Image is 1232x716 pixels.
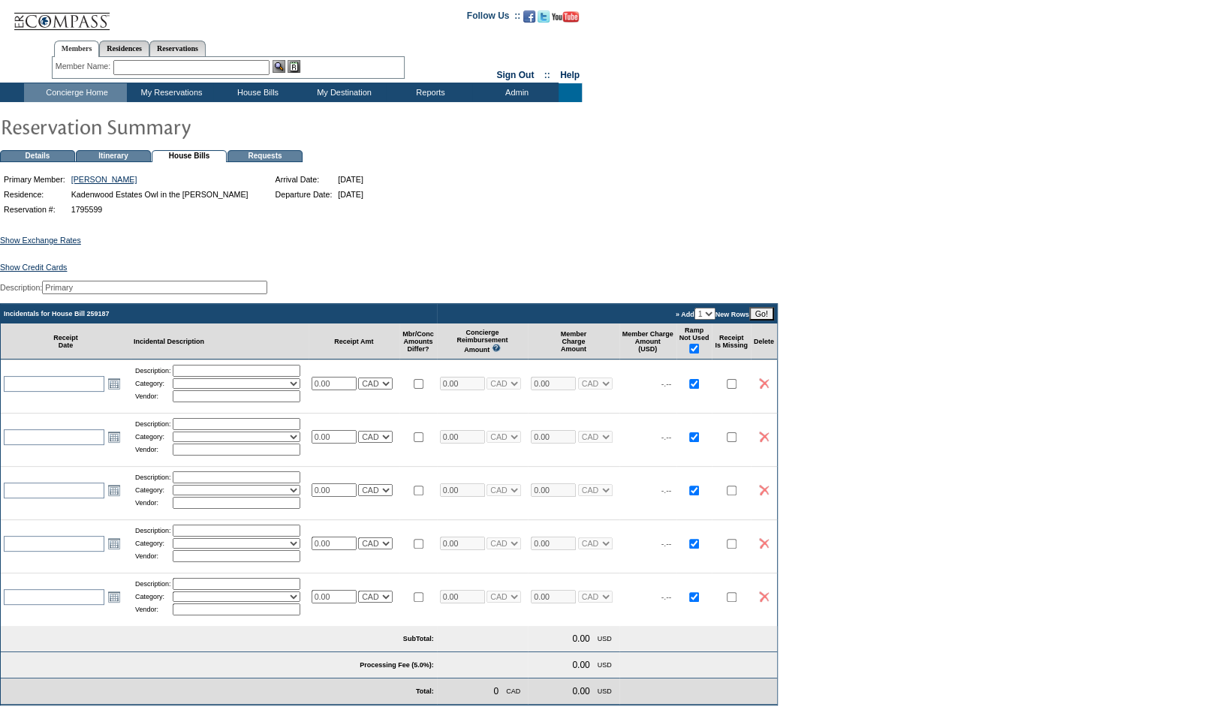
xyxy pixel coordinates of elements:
[131,678,437,705] td: Total:
[2,188,68,201] td: Residence:
[131,323,309,360] td: Incidental Description
[227,150,303,162] td: Requests
[106,482,122,498] a: Open the calendar popup.
[135,471,171,483] td: Description:
[56,60,113,73] div: Member Name:
[1,652,437,678] td: Processing Fee (5.0%):
[569,657,592,673] td: 0.00
[490,683,502,699] td: 0
[595,683,615,699] td: USD
[552,11,579,23] img: Subscribe to our YouTube Channel
[135,432,171,442] td: Category:
[135,390,171,402] td: Vendor:
[759,485,769,495] img: icon_delete2.gif
[492,344,501,352] img: questionMark_lightBlue.gif
[538,11,550,23] img: Follow us on Twitter
[569,630,592,647] td: 0.00
[106,375,122,392] a: Open the calendar popup.
[309,323,400,360] td: Receipt Amt
[538,15,550,24] a: Follow us on Twitter
[1,323,131,360] td: Receipt Date
[544,70,550,80] span: ::
[661,539,672,548] span: -.--
[1,304,437,323] td: Incidentals for House Bill 259187
[2,173,68,186] td: Primary Member:
[1,626,437,652] td: SubTotal:
[759,378,769,389] img: icon_delete2.gif
[106,535,122,552] a: Open the calendar popup.
[523,15,535,24] a: Become our fan on Facebook
[135,591,171,602] td: Category:
[528,323,619,360] td: Member Charge Amount
[149,41,206,56] a: Reservations
[386,83,472,102] td: Reports
[749,307,774,320] input: Go!
[399,323,437,360] td: Mbr/Conc Amounts Differ?
[437,323,529,360] td: Concierge Reimbursement Amount
[661,379,672,388] span: -.--
[569,683,592,699] td: 0.00
[751,323,777,360] td: Delete
[712,323,751,360] td: Receipt Is Missing
[437,304,777,323] td: » Add New Rows
[503,683,523,699] td: CAD
[467,9,520,27] td: Follow Us ::
[135,444,171,456] td: Vendor:
[135,418,171,430] td: Description:
[759,432,769,442] img: icon_delete2.gif
[273,60,285,73] img: View
[127,83,213,102] td: My Reservations
[54,41,100,57] a: Members
[273,173,334,186] td: Arrival Date:
[2,203,68,216] td: Reservation #:
[300,83,386,102] td: My Destination
[595,657,615,673] td: USD
[135,538,171,549] td: Category:
[273,188,334,201] td: Departure Date:
[106,429,122,445] a: Open the calendar popup.
[661,592,672,601] span: -.--
[595,630,615,647] td: USD
[135,365,171,377] td: Description:
[213,83,300,102] td: House Bills
[135,550,171,562] td: Vendor:
[496,70,534,80] a: Sign Out
[336,173,366,186] td: [DATE]
[106,588,122,605] a: Open the calendar popup.
[71,175,137,184] a: [PERSON_NAME]
[661,486,672,495] span: -.--
[336,188,366,201] td: [DATE]
[99,41,149,56] a: Residences
[619,323,676,360] td: Member Charge Amount (USD)
[661,432,672,441] span: -.--
[676,323,712,360] td: Ramp Not Used
[288,60,300,73] img: Reservations
[24,83,127,102] td: Concierge Home
[135,578,171,590] td: Description:
[135,525,171,537] td: Description:
[523,11,535,23] img: Become our fan on Facebook
[152,150,227,162] td: House Bills
[552,15,579,24] a: Subscribe to our YouTube Channel
[472,83,559,102] td: Admin
[560,70,580,80] a: Help
[135,378,171,389] td: Category:
[69,188,251,201] td: Kadenwood Estates Owl in the [PERSON_NAME]
[135,485,171,495] td: Category:
[759,538,769,549] img: icon_delete2.gif
[135,603,171,615] td: Vendor:
[759,591,769,602] img: icon_delete2.gif
[76,150,151,162] td: Itinerary
[69,203,251,216] td: 1795599
[135,497,171,509] td: Vendor:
